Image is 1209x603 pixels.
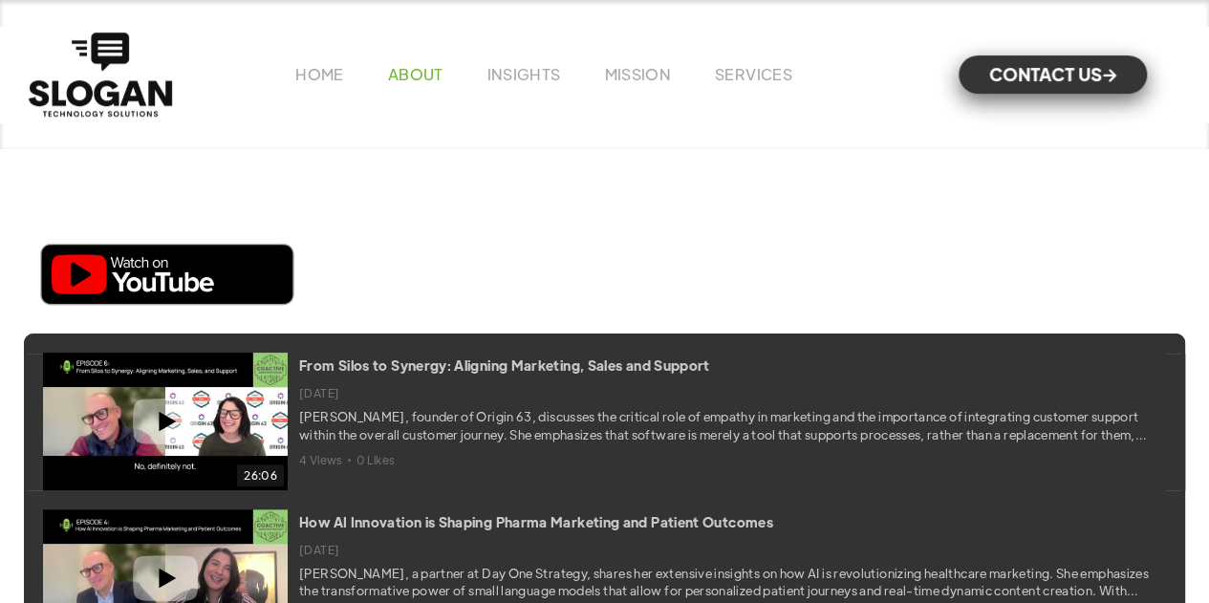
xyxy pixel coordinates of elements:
a: How AI Innovation is Shaping Pharma Marketing and Patient Outcomes [299,513,773,530]
span: • [347,452,352,467]
div: [DATE] [299,542,1154,557]
span: 0 Likes [356,452,396,467]
div: [PERSON_NAME], founder of Origin 63, discusses the critical role of empathy in marketing and the ... [299,408,1154,442]
span: 26:06 [237,464,284,486]
a: SERVICES [715,64,792,84]
a: INSIGHTS [486,64,560,84]
span: 4 Views [299,452,343,467]
div: [PERSON_NAME], a partner at Day One Strategy, shares her extensive insights on how AI is revoluti... [299,565,1154,599]
a: HOME [295,64,343,84]
img: From Silos to Synergy: Aligning Marketing, Sales and Support [43,353,288,490]
a: MISSION [604,64,671,84]
a: From Silos to Synergy: Aligning Marketing, Sales and Support 26:06 [43,353,288,489]
div: [DATE] [299,385,1154,400]
a: home [24,28,177,121]
a: ABOUT [388,64,443,84]
a: From Silos to Synergy: Aligning Marketing, Sales and Support [299,356,710,374]
span:  [1103,69,1116,81]
a: CONTACT US [959,55,1147,94]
